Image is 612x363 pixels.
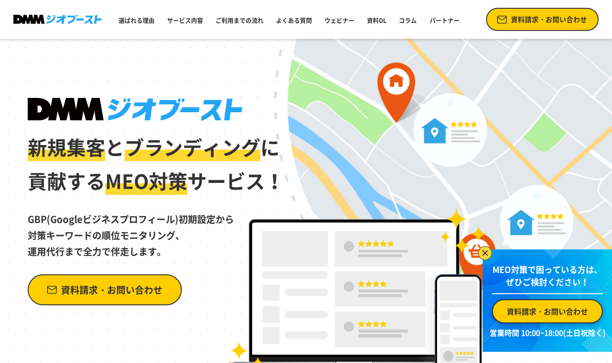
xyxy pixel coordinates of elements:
[478,246,492,260] img: バナーを閉じる
[492,263,603,294] p: MEO対策で困っている方は、 ぜひご検討ください！
[115,12,158,28] a: 選ばれる理由
[125,133,260,161] span: ブランディング
[13,15,101,24] img: DMMジオブースト
[507,306,588,317] span: 資料請求・お問い合わせ
[61,282,162,298] span: 資料請求・お問い合わせ
[272,12,316,28] a: よくある質問
[486,8,598,31] a: 資料請求・お問い合わせ
[28,274,182,305] a: 資料請求・お問い合わせ
[395,12,420,28] a: コラム
[28,98,285,198] h1: と に 貢献する サービス！
[105,166,187,195] span: MEO対策
[28,98,242,121] img: DMMジオブースト
[212,12,267,28] a: ご利用までの流れ
[28,198,285,260] p: GBP(Googleビジネスプロフィール)初期設定から 対策キーワードの順位モニタリング、 運用代行まで全力で伴走します。
[511,14,587,24] span: 資料請求・お問い合わせ
[426,12,463,28] a: パートナー
[28,133,105,161] span: 新規集客
[492,299,603,323] a: 資料請求・お問い合わせ
[488,327,606,338] p: 営業時間 10:00~18:00(土日祝除く)
[321,12,358,28] a: ウェビナー
[163,12,207,28] a: サービス内容
[363,12,390,28] a: 資料DL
